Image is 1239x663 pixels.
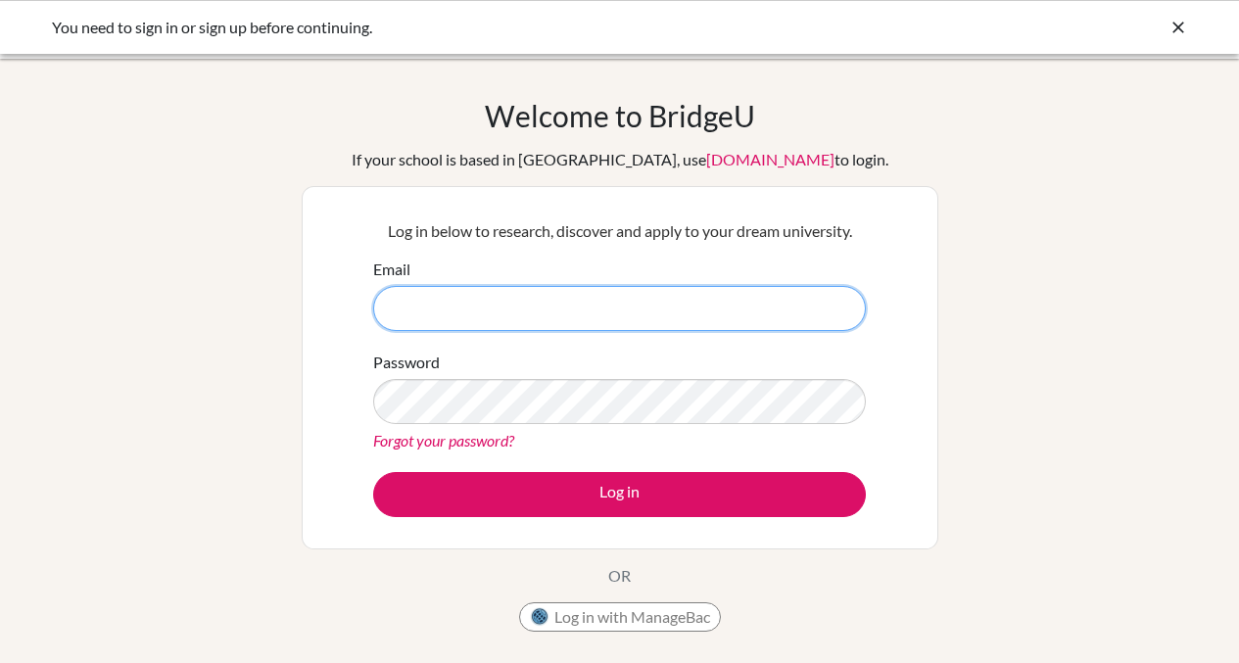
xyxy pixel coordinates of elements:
[519,602,721,632] button: Log in with ManageBac
[373,219,866,243] p: Log in below to research, discover and apply to your dream university.
[373,472,866,517] button: Log in
[608,564,631,588] p: OR
[352,148,888,171] div: If your school is based in [GEOGRAPHIC_DATA], use to login.
[373,351,440,374] label: Password
[373,431,514,450] a: Forgot your password?
[485,98,755,133] h1: Welcome to BridgeU
[373,258,410,281] label: Email
[52,16,894,39] div: You need to sign in or sign up before continuing.
[706,150,834,168] a: [DOMAIN_NAME]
